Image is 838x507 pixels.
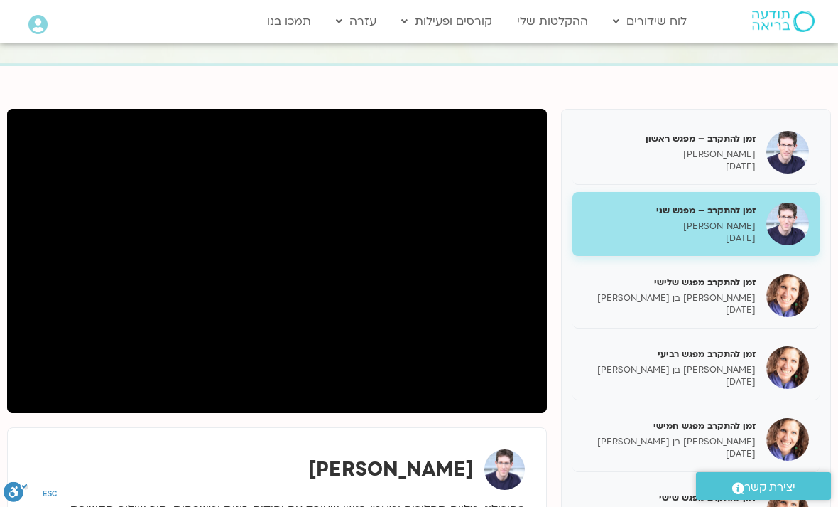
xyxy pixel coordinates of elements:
[583,220,756,233] p: [PERSON_NAME]
[484,449,525,490] img: ערן טייכר
[583,376,756,388] p: [DATE]
[308,456,474,483] strong: [PERSON_NAME]
[583,233,756,245] p: [DATE]
[766,131,809,174] img: זמן להתקרב – מפגש ראשון
[583,204,756,217] h5: זמן להתקרב – מפגש שני
[510,8,595,35] a: ההקלטות שלי
[583,436,756,448] p: [PERSON_NAME] בן [PERSON_NAME]
[583,491,756,504] h5: זמן להתקרב מפגש שישי
[394,8,499,35] a: קורסים ופעילות
[766,346,809,389] img: זמן להתקרב מפגש רביעי
[583,420,756,432] h5: זמן להתקרב מפגש חמישי
[583,149,756,161] p: [PERSON_NAME]
[583,348,756,361] h5: זמן להתקרב מפגש רביעי
[766,418,809,461] img: זמן להתקרב מפגש חמישי
[606,8,694,35] a: לוח שידורים
[329,8,383,35] a: עזרה
[260,8,318,35] a: תמכו בנו
[583,364,756,376] p: [PERSON_NAME] בן [PERSON_NAME]
[766,274,809,317] img: זמן להתקרב מפגש שלישי
[583,448,756,460] p: [DATE]
[752,11,815,32] img: תודעה בריאה
[583,132,756,145] h5: זמן להתקרב – מפגש ראשון
[696,472,831,500] a: יצירת קשר
[766,203,809,245] img: זמן להתקרב – מפגש שני
[744,478,795,497] span: יצירת קשר
[583,161,756,173] p: [DATE]
[583,276,756,289] h5: זמן להתקרב מפגש שלישי
[583,304,756,316] p: [DATE]
[583,292,756,304] p: [PERSON_NAME] בן [PERSON_NAME]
